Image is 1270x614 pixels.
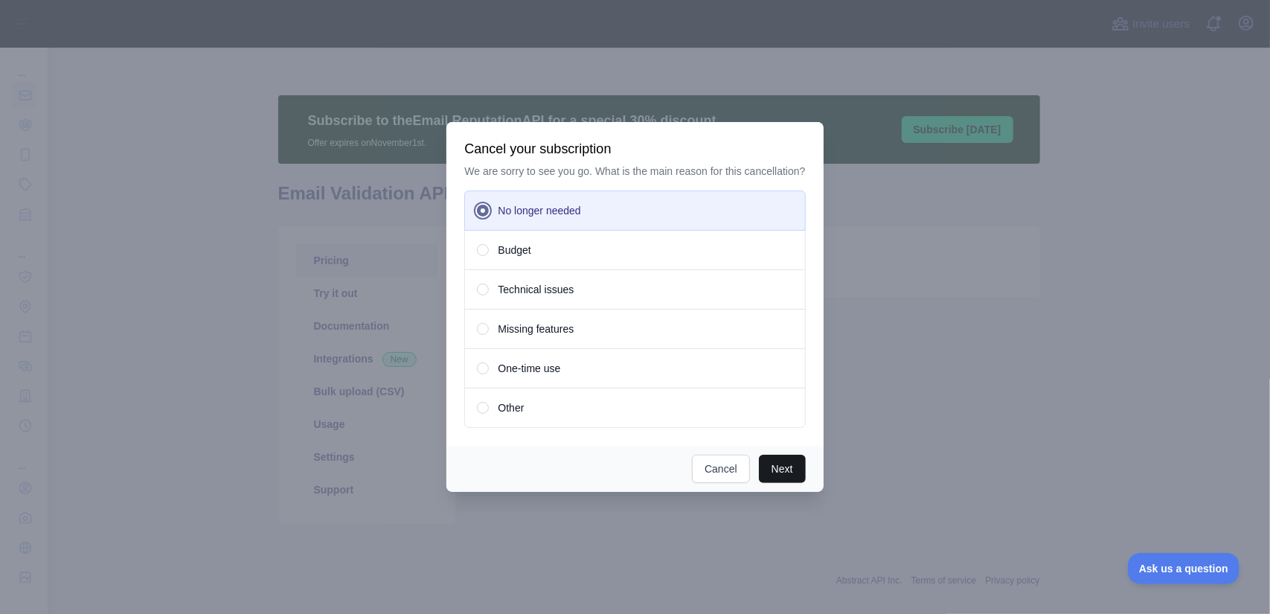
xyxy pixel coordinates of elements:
[759,455,806,483] button: Next
[498,400,524,415] span: Other
[498,361,560,376] span: One-time use
[498,282,574,297] span: Technical issues
[1128,553,1240,584] iframe: Toggle Customer Support
[464,164,805,179] p: We are sorry to see you go. What is the main reason for this cancellation?
[498,243,530,258] span: Budget
[464,140,805,158] h3: Cancel your subscription
[692,455,750,483] button: Cancel
[498,203,580,218] span: No longer needed
[498,322,574,336] span: Missing features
